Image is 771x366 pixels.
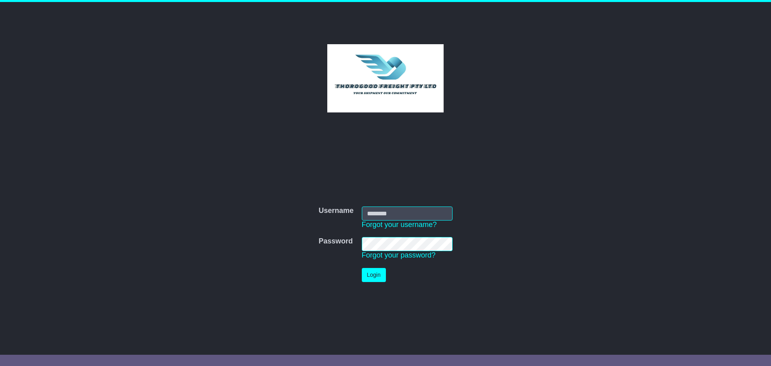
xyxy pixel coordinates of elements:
[327,44,444,112] img: Thorogood Freight Pty Ltd
[362,251,436,259] a: Forgot your password?
[362,268,386,282] button: Login
[318,237,353,246] label: Password
[318,207,353,215] label: Username
[362,221,437,229] a: Forgot your username?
